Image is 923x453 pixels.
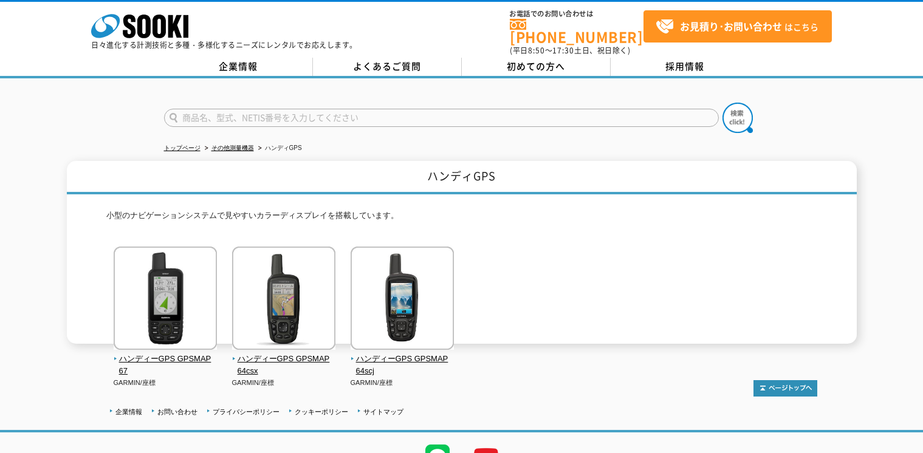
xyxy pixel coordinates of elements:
span: お電話でのお問い合わせは [510,10,643,18]
span: ハンディーGPS GPSMAP 64csx [232,353,336,378]
a: お見積り･お問い合わせはこちら [643,10,832,43]
li: ハンディGPS [256,142,302,155]
a: 採用情報 [611,58,760,76]
a: トップページ [164,145,201,151]
h1: ハンディGPS [67,161,857,194]
p: 日々進化する計測技術と多種・多様化するニーズにレンタルでお応えします。 [91,41,357,49]
a: サイトマップ [363,408,403,415]
img: ハンディーGPS GPSMAP 64csx [232,247,335,353]
p: GARMIN/座標 [114,378,218,388]
img: トップページへ [753,380,817,397]
a: その他測量機器 [211,145,254,151]
p: GARMIN/座標 [232,378,336,388]
a: よくあるご質問 [313,58,462,76]
a: ハンディーGPS GPSMAP 64scj [351,341,455,378]
p: GARMIN/座標 [351,378,455,388]
a: ハンディーGPS GPSMAP 64csx [232,341,336,378]
a: ハンディーGPS GPSMAP 67 [114,341,218,378]
a: プライバシーポリシー [213,408,280,415]
img: btn_search.png [722,103,753,133]
img: ハンディーGPS GPSMAP 64scj [351,247,454,353]
a: お問い合わせ [157,408,197,415]
span: 17:30 [552,45,574,56]
a: クッキーポリシー [295,408,348,415]
a: 企業情報 [164,58,313,76]
img: ハンディーGPS GPSMAP 67 [114,247,217,353]
input: 商品名、型式、NETIS番号を入力してください [164,109,719,127]
span: はこちら [656,18,818,36]
a: 企業情報 [115,408,142,415]
a: [PHONE_NUMBER] [510,19,643,44]
p: 小型のナビゲーションシステムで見やすいカラーディスプレイを搭載しています。 [106,209,817,228]
span: (平日 ～ 土日、祝日除く) [510,45,630,56]
span: 初めての方へ [507,60,565,73]
a: 初めての方へ [462,58,611,76]
span: 8:50 [528,45,545,56]
span: ハンディーGPS GPSMAP 64scj [351,353,455,378]
span: ハンディーGPS GPSMAP 67 [114,353,218,378]
strong: お見積り･お問い合わせ [680,19,782,33]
